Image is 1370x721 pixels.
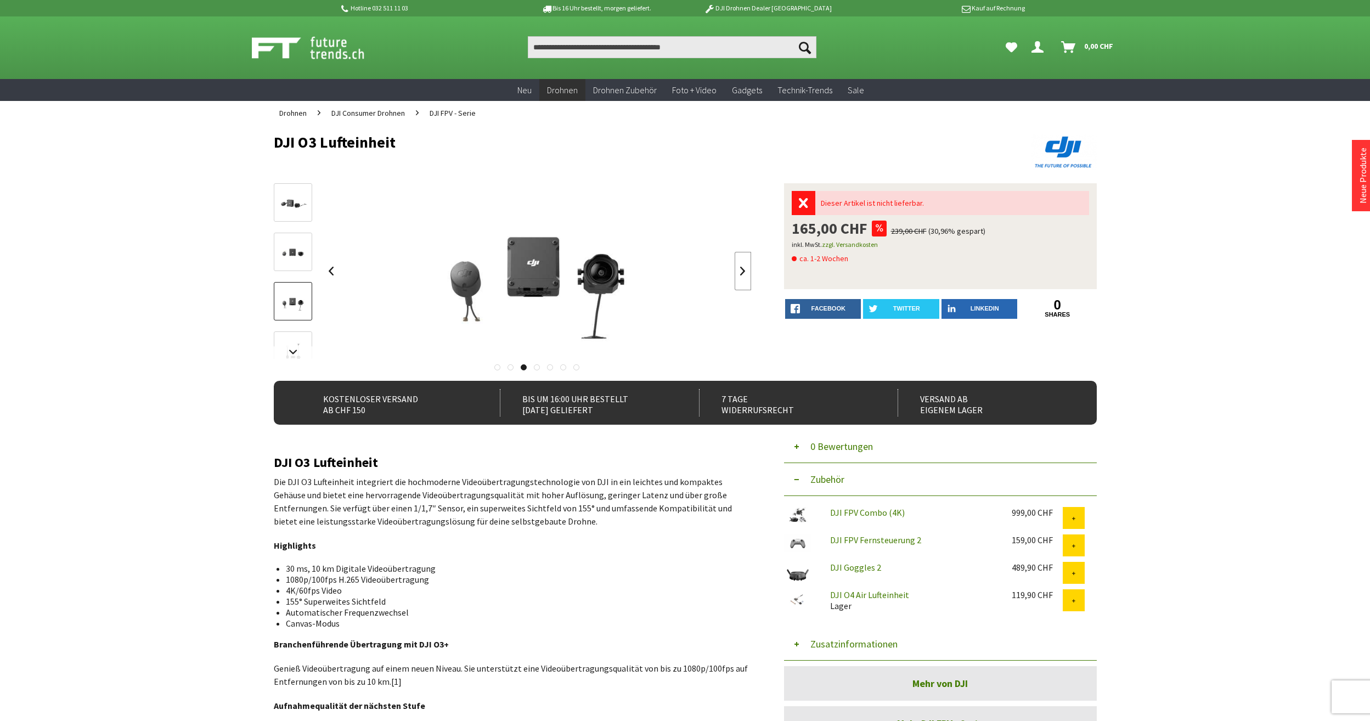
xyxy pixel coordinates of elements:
[785,299,861,319] a: facebook
[593,85,657,95] span: Drohnen Zubehör
[971,305,999,312] span: LinkedIn
[424,101,481,125] a: DJI FPV - Serie
[784,628,1097,661] button: Zusatzinformationen
[1012,534,1063,545] div: 159,00 CHF
[286,618,742,629] li: Canvas-Modus
[1019,311,1096,318] a: shares
[792,221,867,236] span: 165,00 CHF
[539,79,585,102] a: Drohnen
[340,2,511,15] p: Hotline 032 511 11 03
[274,134,932,150] h1: DJI O3 Lufteinheit
[510,79,539,102] a: Neu
[274,700,425,711] strong: Aufnahmequalität der nächsten Stufe
[891,226,927,236] span: 239,00 CHF
[1012,589,1063,600] div: 119,90 CHF
[784,507,811,522] img: DJI FPV Combo (4K)
[784,430,1097,463] button: 0 Bewertungen
[777,85,832,95] span: Technik-Trends
[301,389,476,416] div: Kostenloser Versand ab CHF 150
[1019,299,1096,311] a: 0
[699,389,874,416] div: 7 Tage Widerrufsrecht
[664,79,724,102] a: Foto + Video
[893,305,920,312] span: twitter
[528,36,816,58] input: Produkt, Marke, Kategorie, EAN, Artikelnummer…
[274,662,751,688] p: Genieß Videoübertragung auf einem neuen Niveau. Sie unterstützt eine Videoübertragungsqualität vo...
[830,534,921,545] a: DJI FPV Fernsteuerung 2
[286,596,742,607] li: 155° Superweites Sichtfeld
[585,79,664,102] a: Drohnen Zubehör
[274,475,751,528] p: Die DJI ‎O3 Lufteinheit integriert die hochmoderne Videoübertragungstechnologie von DJI in ein le...
[840,79,872,102] a: Sale
[331,108,405,118] span: DJI Consumer Drohnen
[770,79,840,102] a: Technik-Trends
[792,238,1089,251] p: inkl. MwSt.
[732,85,762,95] span: Gadgets
[286,607,742,618] li: Automatischer Frequenzwechsel
[1357,148,1368,204] a: Neue Produkte
[811,305,845,312] span: facebook
[784,463,1097,496] button: Zubehör
[784,562,811,589] img: DJI Goggles 2
[274,540,316,551] strong: Highlights
[1084,37,1113,55] span: 0,00 CHF
[784,534,811,553] img: DJI FPV Fernsteuerung 2
[830,507,905,518] a: DJI FPV Combo (4K)
[1031,134,1097,170] img: DJI
[391,676,402,687] span: [1]
[672,85,717,95] span: Foto + Video
[517,85,532,95] span: Neu
[830,589,909,600] a: DJI O4 Air Lufteinheit
[286,574,742,585] li: 1080p/100fps H.265 Videoübertragung
[793,36,816,58] button: Suchen
[279,108,307,118] span: Drohnen
[277,193,309,214] img: Vorschau: DJI O3 Lufteinheit
[430,108,476,118] span: DJI FPV - Serie
[928,226,985,236] span: (30,96% gespart)
[252,34,388,61] img: Shop Futuretrends - zur Startseite wechseln
[784,589,811,610] img: DJI O4 Air Lufteinheit
[511,2,682,15] p: Bis 16 Uhr bestellt, morgen geliefert.
[822,240,878,249] a: zzgl. Versandkosten
[547,85,578,95] span: Drohnen
[1012,562,1063,573] div: 489,90 CHF
[830,562,881,573] a: DJI Goggles 2
[1057,36,1119,58] a: Warenkorb
[286,563,742,574] li: 30 ms, 10 km Digitale Videoübertragung
[848,85,864,95] span: Sale
[274,101,312,125] a: Drohnen
[286,585,742,596] li: 4K/60fps Video
[724,79,770,102] a: Gadgets
[682,2,853,15] p: DJI Drohnen Dealer [GEOGRAPHIC_DATA]
[326,101,410,125] a: DJI Consumer Drohnen
[898,389,1073,416] div: Versand ab eigenem Lager
[274,639,449,650] strong: Branchenführende Übertragung mit DJI O3+
[274,455,751,470] h2: DJI O3 Lufteinheit
[821,589,1003,611] div: Lager
[500,389,675,416] div: Bis um 16:00 Uhr bestellt [DATE] geliefert
[1000,36,1023,58] a: Meine Favoriten
[784,666,1097,701] a: Mehr von DJI
[863,299,939,319] a: twitter
[815,191,1089,215] div: Dieser Artikel ist nicht lieferbar.
[792,252,848,265] span: ca. 1-2 Wochen
[1012,507,1063,518] div: 999,00 CHF
[941,299,1018,319] a: LinkedIn
[1027,36,1052,58] a: Dein Konto
[854,2,1025,15] p: Kauf auf Rechnung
